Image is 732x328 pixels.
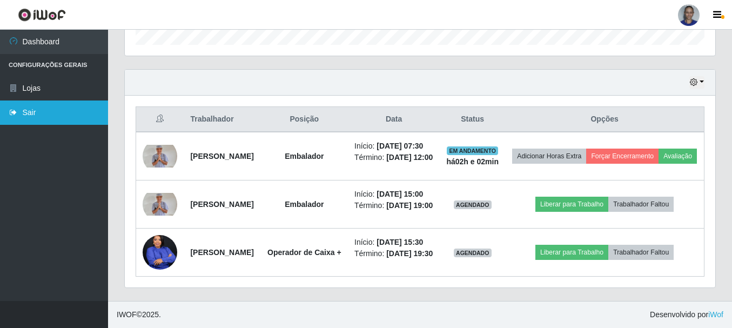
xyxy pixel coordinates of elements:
[386,201,433,210] time: [DATE] 19:00
[386,249,433,258] time: [DATE] 19:30
[608,245,674,260] button: Trabalhador Faltou
[535,197,608,212] button: Liberar para Trabalho
[348,107,440,132] th: Data
[285,152,324,160] strong: Embalador
[377,190,423,198] time: [DATE] 15:00
[708,310,723,319] a: iWof
[650,309,723,320] span: Desenvolvido por
[386,153,433,162] time: [DATE] 12:00
[190,248,253,257] strong: [PERSON_NAME]
[354,248,433,259] li: Término:
[535,245,608,260] button: Liberar para Trabalho
[454,249,492,257] span: AGENDADO
[354,237,433,248] li: Início:
[354,152,433,163] li: Término:
[354,189,433,200] li: Início:
[117,309,161,320] span: © 2025 .
[184,107,260,132] th: Trabalhador
[608,197,674,212] button: Trabalhador Faltou
[505,107,704,132] th: Opções
[354,200,433,211] li: Término:
[377,238,423,246] time: [DATE] 15:30
[440,107,505,132] th: Status
[190,200,253,209] strong: [PERSON_NAME]
[446,157,499,166] strong: há 02 h e 02 min
[586,149,659,164] button: Forçar Encerramento
[354,140,433,152] li: Início:
[143,193,177,216] img: 1680193572797.jpeg
[454,200,492,209] span: AGENDADO
[143,231,177,274] img: 1741977061779.jpeg
[267,248,341,257] strong: Operador de Caixa +
[512,149,586,164] button: Adicionar Horas Extra
[117,310,137,319] span: IWOF
[377,142,423,150] time: [DATE] 07:30
[285,200,324,209] strong: Embalador
[659,149,697,164] button: Avaliação
[143,145,177,168] img: 1680193572797.jpeg
[261,107,348,132] th: Posição
[18,8,66,22] img: CoreUI Logo
[190,152,253,160] strong: [PERSON_NAME]
[447,146,498,155] span: EM ANDAMENTO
